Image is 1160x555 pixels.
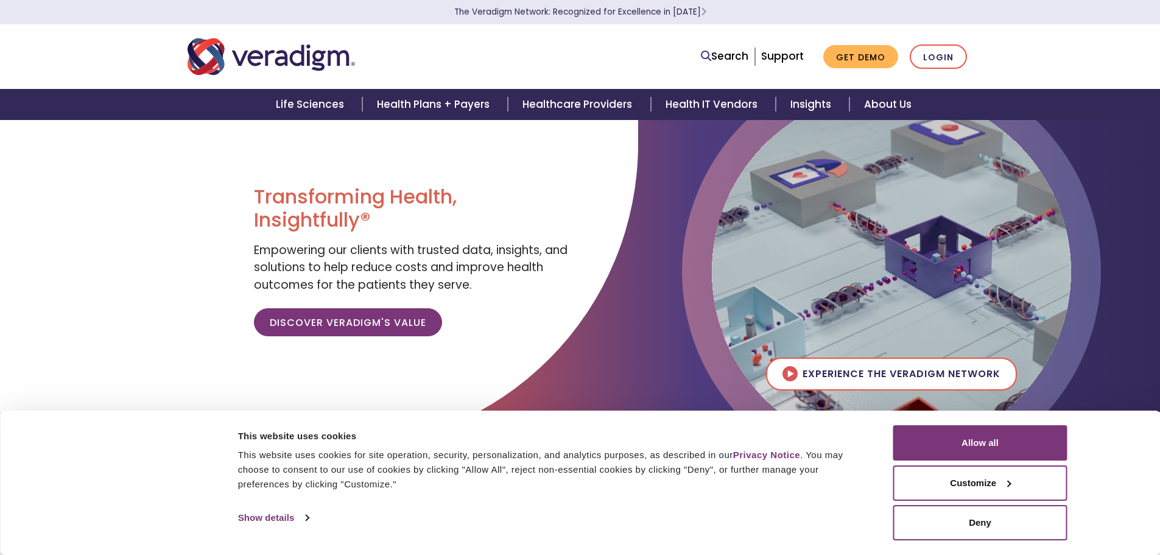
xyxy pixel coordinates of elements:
a: Health IT Vendors [651,89,776,120]
div: This website uses cookies [238,429,866,444]
img: Veradigm logo [188,37,355,77]
a: Discover Veradigm's Value [254,308,442,336]
a: Healthcare Providers [508,89,650,120]
a: Login [910,44,967,69]
a: Search [701,48,748,65]
div: This website uses cookies for site operation, security, personalization, and analytics purposes, ... [238,448,866,492]
button: Customize [893,465,1067,501]
a: Privacy Notice [733,450,800,460]
button: Deny [893,505,1067,540]
span: Learn More [701,6,706,18]
a: Life Sciences [261,89,362,120]
a: The Veradigm Network: Recognized for Excellence in [DATE]Learn More [454,6,706,18]
span: Empowering our clients with trusted data, insights, and solutions to help reduce costs and improv... [254,242,568,293]
a: Get Demo [823,45,898,69]
a: Insights [776,89,849,120]
h1: Transforming Health, Insightfully® [254,185,571,232]
a: Show details [238,509,309,527]
a: Support [761,49,804,63]
a: About Us [849,89,926,120]
button: Allow all [893,425,1067,461]
a: Health Plans + Payers [362,89,508,120]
